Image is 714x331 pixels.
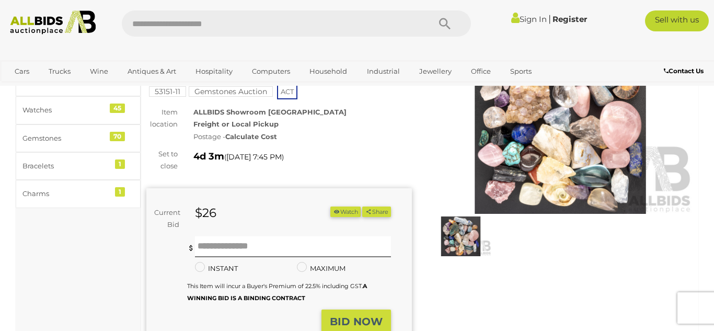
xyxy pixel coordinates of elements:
[360,63,407,80] a: Industrial
[8,80,96,97] a: [GEOGRAPHIC_DATA]
[330,315,383,328] strong: BID NOW
[42,63,77,80] a: Trucks
[277,84,297,99] span: ACT
[189,87,273,96] a: Gemstones Auction
[664,65,706,77] a: Contact Us
[22,160,109,172] div: Bracelets
[16,96,141,124] a: Watches 45
[22,132,109,144] div: Gemstones
[110,132,125,141] div: 70
[139,106,186,131] div: Item location
[115,159,125,169] div: 1
[464,63,498,80] a: Office
[189,63,239,80] a: Hospitality
[193,151,224,162] strong: 4d 3m
[224,153,284,161] span: ( )
[548,13,551,25] span: |
[303,63,354,80] a: Household
[22,104,109,116] div: Watches
[16,180,141,208] a: Charms 1
[189,86,273,97] mark: Gemstones Auction
[428,43,693,214] img: Collection of Polished and Rough Cut Natural Gemstones, Including Rose Quartz & Ammonite Fossil
[83,63,115,80] a: Wine
[330,207,361,218] li: Watch this item
[195,262,238,275] label: INSTANT
[187,282,367,302] small: This Item will incur a Buyer's Premium of 22.5% including GST.
[22,188,109,200] div: Charms
[330,207,361,218] button: Watch
[226,152,282,162] span: [DATE] 7:45 PM
[146,207,187,231] div: Current Bid
[149,86,186,97] mark: 53151-11
[16,152,141,180] a: Bracelets 1
[193,131,412,143] div: Postage -
[8,63,36,80] a: Cars
[115,187,125,197] div: 1
[110,104,125,113] div: 45
[225,132,277,141] strong: Calculate Cost
[245,63,297,80] a: Computers
[149,87,186,96] a: 53151-11
[187,282,367,302] b: A WINNING BID IS A BINDING CONTRACT
[16,124,141,152] a: Gemstones 70
[362,207,391,218] button: Share
[195,206,216,220] strong: $26
[193,120,279,128] strong: Freight or Local Pickup
[297,262,346,275] label: MAXIMUM
[503,63,538,80] a: Sports
[139,148,186,173] div: Set to close
[5,10,100,35] img: Allbids.com.au
[419,10,471,37] button: Search
[552,14,587,24] a: Register
[430,216,491,256] img: Collection of Polished and Rough Cut Natural Gemstones, Including Rose Quartz & Ammonite Fossil
[645,10,709,31] a: Sell with us
[412,63,458,80] a: Jewellery
[664,67,704,75] b: Contact Us
[511,14,547,24] a: Sign In
[193,108,347,116] strong: ALLBIDS Showroom [GEOGRAPHIC_DATA]
[121,63,183,80] a: Antiques & Art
